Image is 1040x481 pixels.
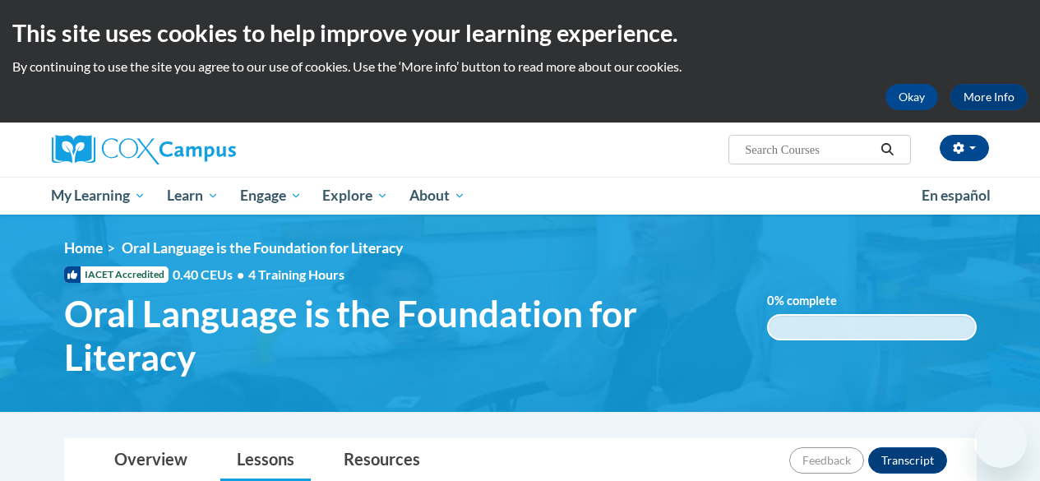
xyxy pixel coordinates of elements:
a: Home [64,239,103,257]
iframe: Button to launch messaging window [974,415,1027,468]
a: My Learning [41,177,157,215]
span: En español [922,187,991,204]
span: 0.40 CEUs [173,266,248,284]
a: About [399,177,476,215]
span: Oral Language is the Foundation for Literacy [122,239,403,257]
a: Engage [229,177,312,215]
img: Cox Campus [52,135,236,164]
label: % complete [767,292,862,310]
span: • [237,266,244,282]
span: My Learning [51,186,146,206]
button: Account Settings [940,135,989,161]
button: Feedback [789,447,864,474]
a: Learn [156,177,229,215]
span: Engage [240,186,302,206]
button: Transcript [868,447,947,474]
span: Learn [167,186,219,206]
span: Explore [322,186,388,206]
span: 4 Training Hours [248,266,344,282]
input: Search Courses [743,140,875,160]
a: Cox Campus [52,135,348,164]
p: By continuing to use the site you agree to our use of cookies. Use the ‘More info’ button to read... [12,58,1028,76]
span: 0 [767,294,774,308]
div: Main menu [39,177,1001,215]
button: Search [875,140,899,160]
button: Okay [885,84,938,110]
a: En español [911,178,1001,213]
a: More Info [950,84,1028,110]
span: Oral Language is the Foundation for Literacy [64,292,742,379]
a: Explore [312,177,399,215]
span: About [409,186,465,206]
span: IACET Accredited [64,266,169,283]
h2: This site uses cookies to help improve your learning experience. [12,16,1028,49]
